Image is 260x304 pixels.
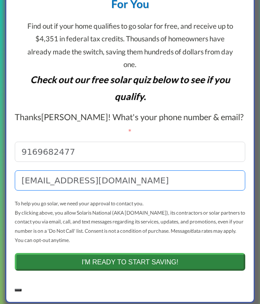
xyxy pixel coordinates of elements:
label: Thanks ! What's your phone number & email? [15,109,245,140]
div: Find out if your home qualifies to go solar for free, and receive up to $4,351 in federal tax cre... [6,20,254,105]
span: [PERSON_NAME] [41,112,108,122]
div: To help you go solar, we need your approval to contact you. By clicking above, you allow Solaris ... [15,199,245,245]
input: Thanks ! What's your phone number & email? [15,142,245,162]
span: Check out our free solar quiz below to see if you qualify. [24,71,236,105]
button: I'M READY TO START SAVING! [15,253,245,271]
input: Email Address [15,170,245,191]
